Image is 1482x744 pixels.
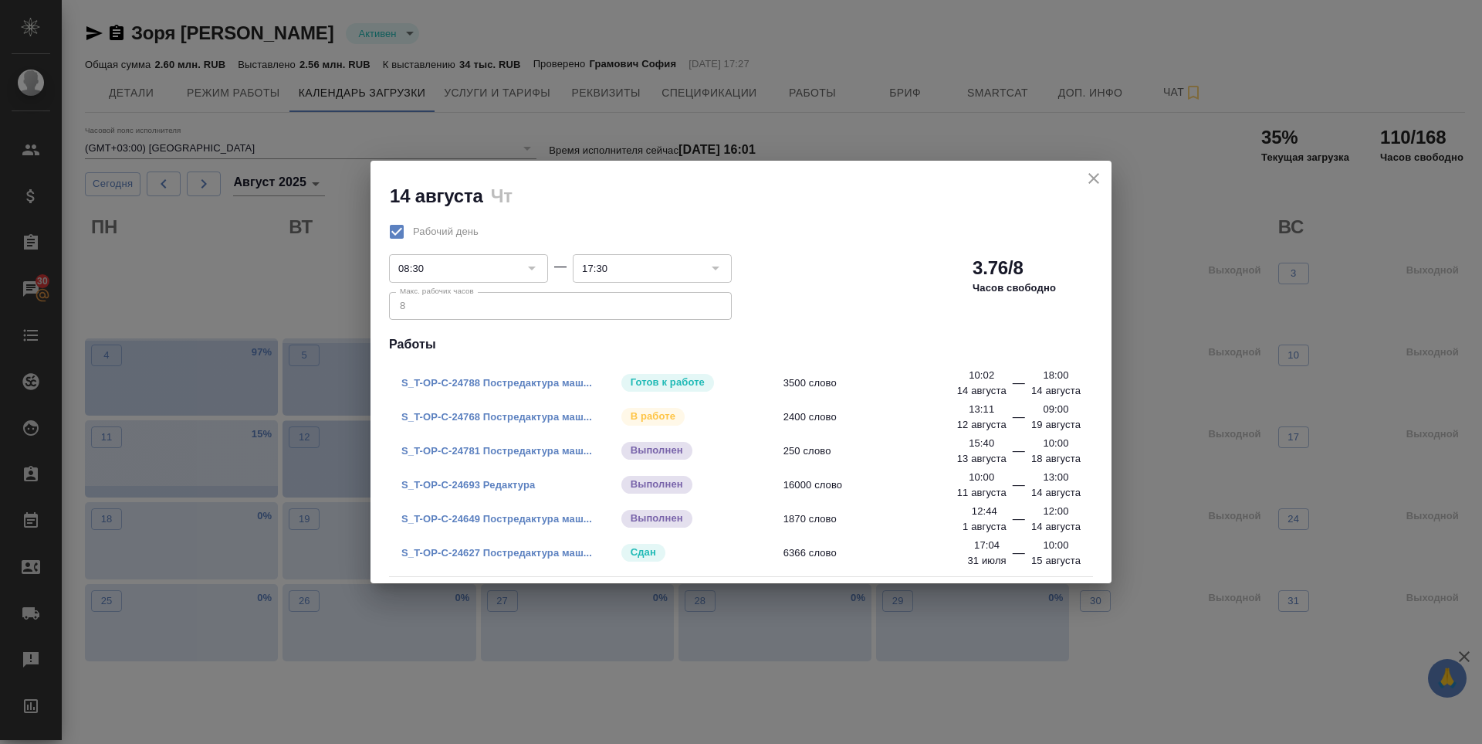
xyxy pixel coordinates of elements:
[1082,167,1105,190] button: close
[1043,538,1068,553] p: 10:00
[401,445,592,457] a: S_T-OP-C-24781 Постредактура маш...
[631,375,705,390] p: Готов к работе
[1031,383,1081,399] p: 14 августа
[957,417,1007,433] p: 12 августа
[491,185,513,206] h2: Чт
[1013,510,1025,535] div: —
[973,256,1024,280] h2: 3.76/8
[1031,519,1081,535] p: 14 августа
[1013,544,1025,569] div: —
[783,477,1002,493] span: 16000 слово
[1031,485,1081,501] p: 14 августа
[631,477,683,492] p: Выполнен
[783,443,1002,459] span: 250 слово
[1013,408,1025,433] div: —
[1013,374,1025,399] div: —
[957,485,1007,501] p: 11 августа
[389,335,1093,354] h4: Работы
[783,375,1002,391] span: 3500 слово
[963,519,1007,535] p: 1 августа
[1013,476,1025,501] div: —
[401,479,535,491] a: S_T-OP-C-24693 Редактура
[631,409,675,424] p: В работе
[957,451,1007,467] p: 13 августа
[969,436,994,451] p: 15:40
[1031,417,1081,433] p: 19 августа
[969,402,994,417] p: 13:11
[957,383,1007,399] p: 14 августа
[631,511,683,526] p: Выполнен
[1043,504,1068,519] p: 12:00
[783,545,1002,561] span: 6366 слово
[974,538,1000,553] p: 17:04
[554,257,567,276] div: —
[1043,436,1068,451] p: 10:00
[967,553,1006,569] p: 31 июля
[783,511,1002,527] span: 1870 слово
[1043,402,1068,417] p: 09:00
[1043,368,1068,383] p: 18:00
[401,411,592,423] a: S_T-OP-C-24768 Постредактура маш...
[631,443,683,458] p: Выполнен
[973,280,1056,296] p: Часов свободно
[401,513,592,525] a: S_T-OP-C-24649 Постредактура маш...
[1031,451,1081,467] p: 18 августа
[401,547,592,559] a: S_T-OP-C-24627 Постредактура маш...
[1013,442,1025,467] div: —
[969,470,994,485] p: 10:00
[1043,470,1068,485] p: 13:00
[631,545,656,560] p: Сдан
[783,409,1002,425] span: 2400 слово
[1031,553,1081,569] p: 15 августа
[413,224,479,240] span: Рабочий день
[969,368,994,383] p: 10:02
[401,377,592,389] a: S_T-OP-C-24788 Постредактура маш...
[972,504,997,519] p: 12:44
[390,185,483,206] h2: 14 августа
